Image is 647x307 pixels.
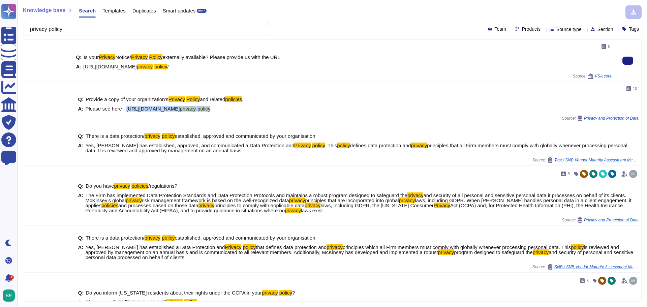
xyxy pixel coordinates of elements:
span: Please see: [URL][DOMAIN_NAME] [85,299,166,305]
span: principles which all Firm members must comply with globally whenever processing personal data. This [343,244,571,250]
span: 0 [608,44,610,49]
span: Source: [562,116,639,121]
mark: policy [197,106,210,112]
b: Q: [78,133,84,139]
span: and processes based on those data [118,203,198,208]
mark: privacy [180,106,196,112]
span: Duplicates [132,8,156,13]
img: user [629,277,637,285]
span: laws, including GDPR. When [PERSON_NAME] handles personal data in a client engagement, it applies [85,197,631,208]
mark: Policy [186,96,200,102]
span: Source: [532,157,639,163]
span: program designed to safeguard the [454,249,533,255]
span: Search [79,8,96,13]
mark: privacy [137,64,153,69]
span: defines data protection and [350,143,411,148]
span: laws, including GDPR, the [US_STATE] Consumer [320,203,433,208]
span: Notice/ [115,54,131,60]
span: established, approved and communicated by your organisation [175,235,315,241]
b: A: [78,300,84,305]
span: / [167,64,169,69]
span: risk management framework is based on the well-recognized data [142,197,289,203]
span: established, approved and communicated by your organisation [175,133,315,139]
button: user [1,288,20,303]
mark: Privacy [99,54,115,60]
span: externally available? Please provide us with the URL. [162,54,282,60]
mark: policy [279,290,292,296]
span: Smart updates [163,8,196,13]
mark: policy [162,133,175,139]
span: 3 [586,279,589,283]
mark: privacy [114,183,130,189]
mark: privacy [407,192,424,198]
span: Templates [102,8,125,13]
div: BETA [197,9,207,13]
mark: policy [184,299,197,305]
span: . This [325,143,337,148]
b: Q: [78,290,84,295]
mark: privacy [198,203,215,208]
span: VSA core [595,74,612,78]
mark: policy [337,143,350,148]
span: /regulations? [148,183,177,189]
mark: privacy [411,143,427,148]
span: Source: [532,264,639,270]
span: and related [200,96,225,102]
mark: Privacy [225,244,241,250]
span: and security of all personal and sensitive personal data it processes on behalf of its clients. M... [85,192,626,203]
span: Team [495,27,506,31]
span: . [242,96,243,102]
span: Tags [629,27,639,31]
span: [URL][DOMAIN_NAME] [83,64,136,69]
img: user [629,170,637,178]
mark: Privacy [294,143,311,148]
span: Source: [562,217,639,223]
span: ? [292,290,295,296]
mark: policy [243,244,256,250]
span: is reviewed and approved by management on an annual basis and is communicated to all relevant mem... [85,244,619,255]
span: - [153,64,154,69]
b: Q: [78,97,84,102]
b: A: [78,193,84,213]
mark: privacy [533,249,549,255]
mark: policies [101,203,118,208]
mark: policy [154,64,167,69]
span: Please see here - [URL][DOMAIN_NAME] [85,106,180,112]
span: Do you inform [US_STATE] residents about their rights under the CCPA in your [86,290,262,296]
mark: privacy [166,299,183,305]
b: A: [78,143,84,153]
span: SNB / SNB Vendor Maturity Assessment McKinsey & Company v.1.0 [554,265,639,269]
mark: policies [131,183,148,189]
span: laws exist. [301,208,324,213]
mark: privacy [126,197,142,203]
span: principles that all Firm members must comply with globally whenever processing personal data. It ... [85,143,627,153]
mark: privacy [285,208,301,213]
span: There is a data protection/ [86,235,144,241]
span: principles that are incorporated into global [305,197,399,203]
span: Yes, [PERSON_NAME] has established, approved, and communicated a Data Protection and [85,143,294,148]
span: 5 [567,172,570,176]
mark: privacy [262,290,278,296]
mark: policy [571,244,584,250]
span: that defines data protection and [256,244,327,250]
img: user [3,289,15,302]
span: Source: [573,73,612,79]
mark: Privacy [434,203,450,208]
mark: privacy [305,203,321,208]
input: Search a question or template... [27,23,263,35]
span: The Firm has implemented Data Protection Standards and Data Protection Protocols and maintains a ... [85,192,407,198]
span: Is your [84,54,99,60]
div: 2 [10,275,14,279]
mark: Privacy [168,96,185,102]
span: Source type [556,27,582,32]
mark: privacy [399,197,415,203]
span: Privacy and Protection of Data [584,218,639,222]
span: and security of personal and sensitive personal data processed on behalf of clients. [85,249,633,260]
b: Q: [76,55,82,60]
b: A: [78,245,84,260]
span: Provide a copy of your organization's [86,96,168,102]
mark: Policy [149,54,162,60]
span: Section [597,27,613,32]
mark: policy [162,235,175,241]
mark: privacy [438,249,454,255]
